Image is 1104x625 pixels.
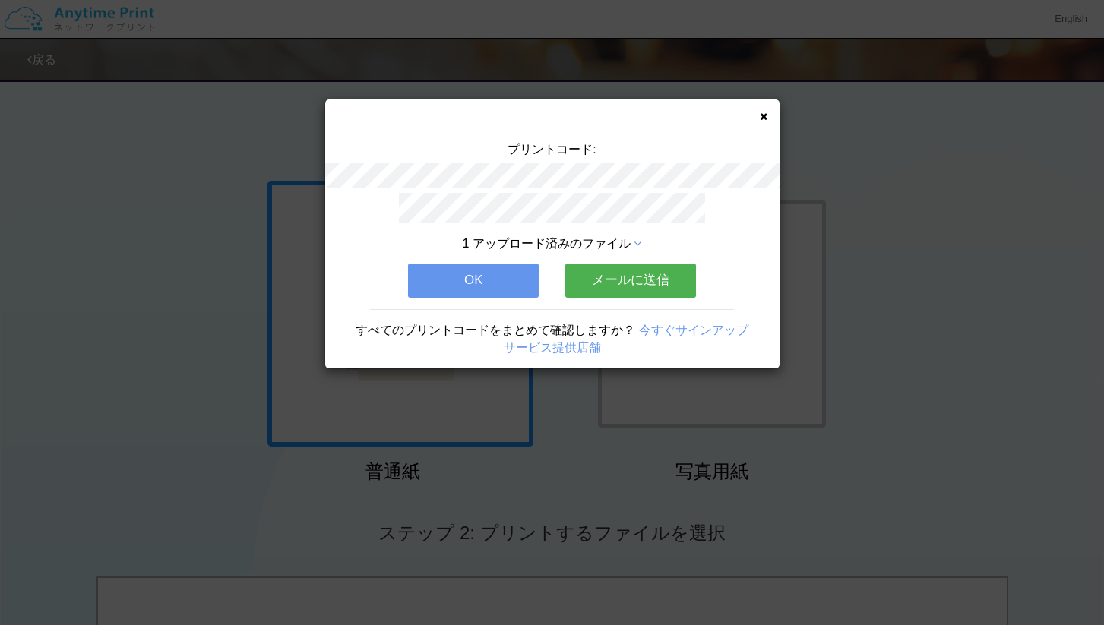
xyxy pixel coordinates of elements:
[463,237,631,250] span: 1 アップロード済みのファイル
[408,264,539,297] button: OK
[565,264,696,297] button: メールに送信
[508,143,596,156] span: プリントコード:
[504,341,601,354] a: サービス提供店舗
[639,324,748,336] a: 今すぐサインアップ
[356,324,635,336] span: すべてのプリントコードをまとめて確認しますか？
